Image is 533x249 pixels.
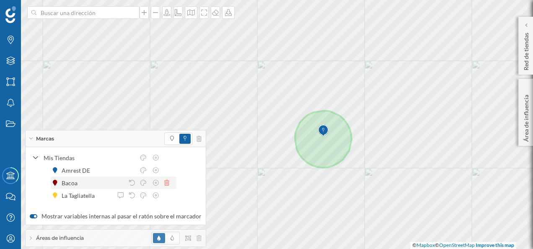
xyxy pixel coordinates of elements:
span: Soporte [17,6,47,13]
a: Mapbox [417,242,435,248]
a: OpenStreetMap [439,242,475,248]
label: Mostrar variables internas al pasar el ratón sobre el marcador [30,212,202,220]
div: © © [410,242,516,249]
div: Mis Tiendas [44,153,135,162]
div: Bacoa [62,179,82,187]
div: La Tagliatella [62,191,99,200]
img: Geoblink Logo [5,6,16,23]
img: Marker [318,122,328,139]
span: Marcas [36,135,54,143]
p: Red de tiendas [522,29,530,70]
p: Área de influencia [522,91,530,142]
a: Improve this map [476,242,514,248]
span: Áreas de influencia [36,234,84,242]
div: Amrest DE [62,166,94,175]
